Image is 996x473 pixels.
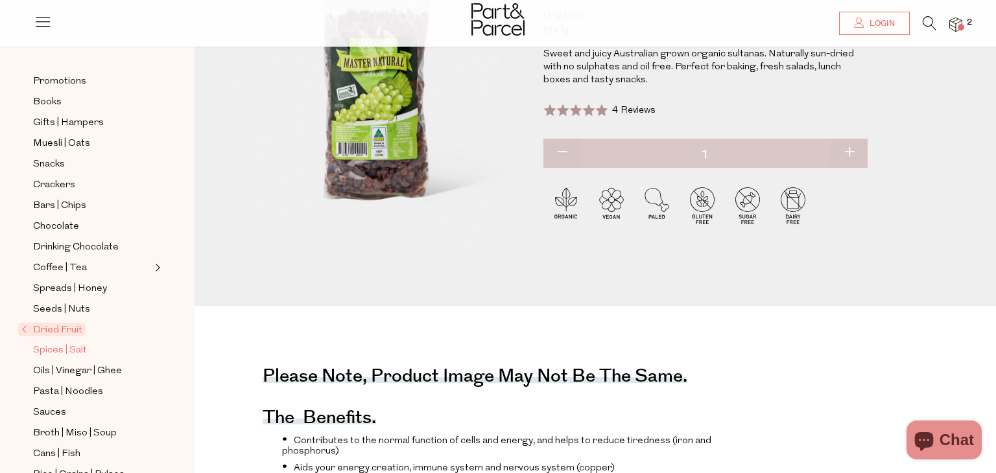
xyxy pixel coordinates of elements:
[33,95,62,110] span: Books
[33,74,86,89] span: Promotions
[33,281,107,297] span: Spreads | Honey
[543,139,868,171] input: QTY Sultanas
[33,302,90,317] span: Seeds | Nuts
[33,426,117,441] span: Broth | Miso | Soup
[33,343,87,358] span: Spices | Salt
[964,17,975,29] span: 2
[33,260,151,276] a: Coffee | Tea
[33,240,119,255] span: Drinking Chocolate
[33,425,151,441] a: Broth | Miso | Soup
[33,198,151,214] a: Bars | Chips
[33,115,151,131] a: Gifts | Hampers
[33,363,122,379] span: Oils | Vinegar | Ghee
[33,115,104,131] span: Gifts | Hampers
[471,3,525,36] img: Part&Parcel
[33,404,151,421] a: Sauces
[33,239,151,255] a: Drinking Chocolate
[33,73,151,89] a: Promotions
[839,12,910,35] a: Login
[33,363,151,379] a: Oils | Vinegar | Ghee
[33,177,151,193] a: Crackers
[33,156,151,172] a: Snacks
[33,218,151,235] a: Chocolate
[33,136,90,152] span: Muesli | Oats
[33,281,151,297] a: Spreads | Honey
[33,342,151,358] a: Spices | Salt
[282,433,715,456] li: Contributes to the normal function of cells and energy, and helps to reduce tiredness (iron and p...
[33,198,86,214] span: Bars | Chips
[589,183,634,228] img: P_P-ICONS-Live_Bec_V11_Vegan.svg
[33,135,151,152] a: Muesli | Oats
[543,48,868,87] p: Sweet and juicy Australian grown organic sultanas. Naturally sun-dried with no sulphates and oil ...
[33,446,151,462] a: Cans | Fish
[263,363,687,389] strong: Please note, product image may not be the same.
[903,421,986,463] inbox-online-store-chat: Shopify online store chat
[263,415,376,424] h4: The benefits.
[33,94,151,110] a: Books
[33,219,79,235] span: Chocolate
[949,17,962,31] a: 2
[33,405,66,421] span: Sauces
[33,157,65,172] span: Snacks
[770,183,816,228] img: P_P-ICONS-Live_Bec_V11_Dairy_Free.svg
[543,183,589,228] img: P_P-ICONS-Live_Bec_V11_Organic.svg
[33,178,75,193] span: Crackers
[33,446,80,462] span: Cans | Fish
[680,183,725,228] img: P_P-ICONS-Live_Bec_V11_Gluten_Free.svg
[725,183,770,228] img: P_P-ICONS-Live_Bec_V11_Sugar_Free.svg
[33,301,151,317] a: Seeds | Nuts
[33,384,151,400] a: Pasta | Noodles
[152,260,161,275] button: Expand/Collapse Coffee | Tea
[21,322,151,338] a: Dried Fruit
[634,183,680,228] img: P_P-ICONS-Live_Bec_V11_Paleo.svg
[866,18,895,29] span: Login
[612,106,656,115] span: 4 Reviews
[18,323,86,336] span: Dried Fruit
[33,260,87,276] span: Coffee | Tea
[33,384,103,400] span: Pasta | Noodles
